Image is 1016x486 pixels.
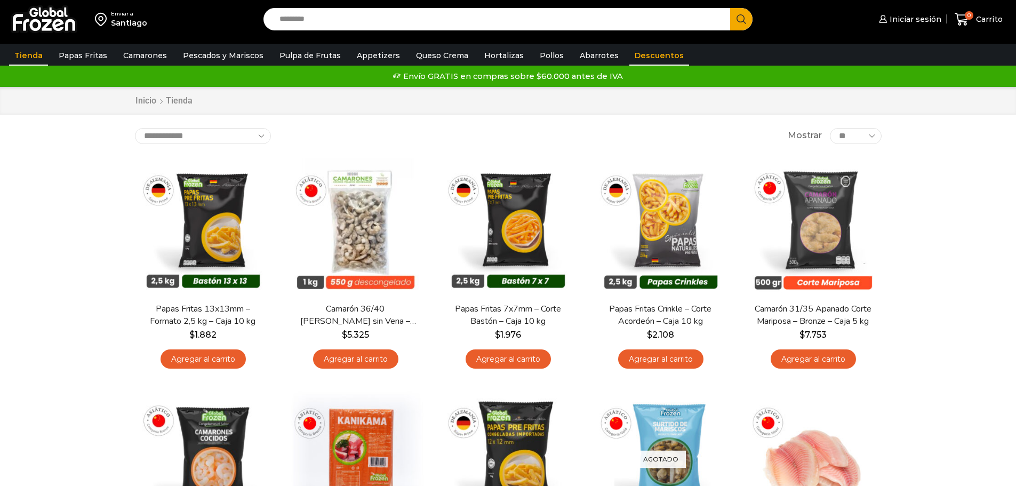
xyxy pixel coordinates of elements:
a: 0 Carrito [952,7,1005,32]
span: 0 [965,11,973,20]
a: Pescados y Mariscos [178,45,269,66]
bdi: 5.325 [342,330,369,340]
nav: Breadcrumb [135,95,193,107]
a: Pulpa de Frutas [274,45,346,66]
a: Abarrotes [574,45,624,66]
img: address-field-icon.svg [95,10,111,28]
a: Camarón 36/40 [PERSON_NAME] sin Vena – Bronze – Caja 10 kg [294,303,417,328]
a: Agregar al carrito: “Papas Fritas 13x13mm - Formato 2,5 kg - Caja 10 kg” [161,349,246,369]
a: Pollos [534,45,569,66]
bdi: 1.882 [189,330,217,340]
h1: Tienda [166,95,193,106]
div: Enviar a [111,10,147,18]
span: Mostrar [788,130,822,142]
span: $ [189,330,195,340]
a: Papas Fritas 7x7mm – Corte Bastón – Caja 10 kg [446,303,569,328]
span: $ [647,330,652,340]
a: Papas Fritas 13x13mm – Formato 2,5 kg – Caja 10 kg [141,303,264,328]
a: Appetizers [351,45,405,66]
a: Papas Fritas [53,45,113,66]
a: Agregar al carrito: “Papas Fritas 7x7mm - Corte Bastón - Caja 10 kg” [466,349,551,369]
span: $ [495,330,500,340]
bdi: 7.753 [799,330,827,340]
select: Pedido de la tienda [135,128,271,144]
a: Hortalizas [479,45,529,66]
span: Iniciar sesión [887,14,941,25]
a: Iniciar sesión [876,9,941,30]
a: Descuentos [629,45,689,66]
a: Queso Crema [411,45,474,66]
span: $ [342,330,347,340]
a: Agregar al carrito: “Camarón 36/40 Crudo Pelado sin Vena - Bronze - Caja 10 kg” [313,349,398,369]
p: Agotado [636,451,686,468]
button: Search button [730,8,753,30]
a: Agregar al carrito: “Camarón 31/35 Apanado Corte Mariposa - Bronze - Caja 5 kg” [771,349,856,369]
a: Agregar al carrito: “Papas Fritas Crinkle - Corte Acordeón - Caja 10 kg” [618,349,703,369]
a: Camarón 31/35 Apanado Corte Mariposa – Bronze – Caja 5 kg [751,303,874,328]
span: Carrito [973,14,1003,25]
a: Papas Fritas Crinkle – Corte Acordeón – Caja 10 kg [599,303,722,328]
a: Camarones [118,45,172,66]
a: Inicio [135,95,157,107]
span: $ [799,330,805,340]
bdi: 1.976 [495,330,521,340]
a: Tienda [9,45,48,66]
div: Santiago [111,18,147,28]
bdi: 2.108 [647,330,674,340]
